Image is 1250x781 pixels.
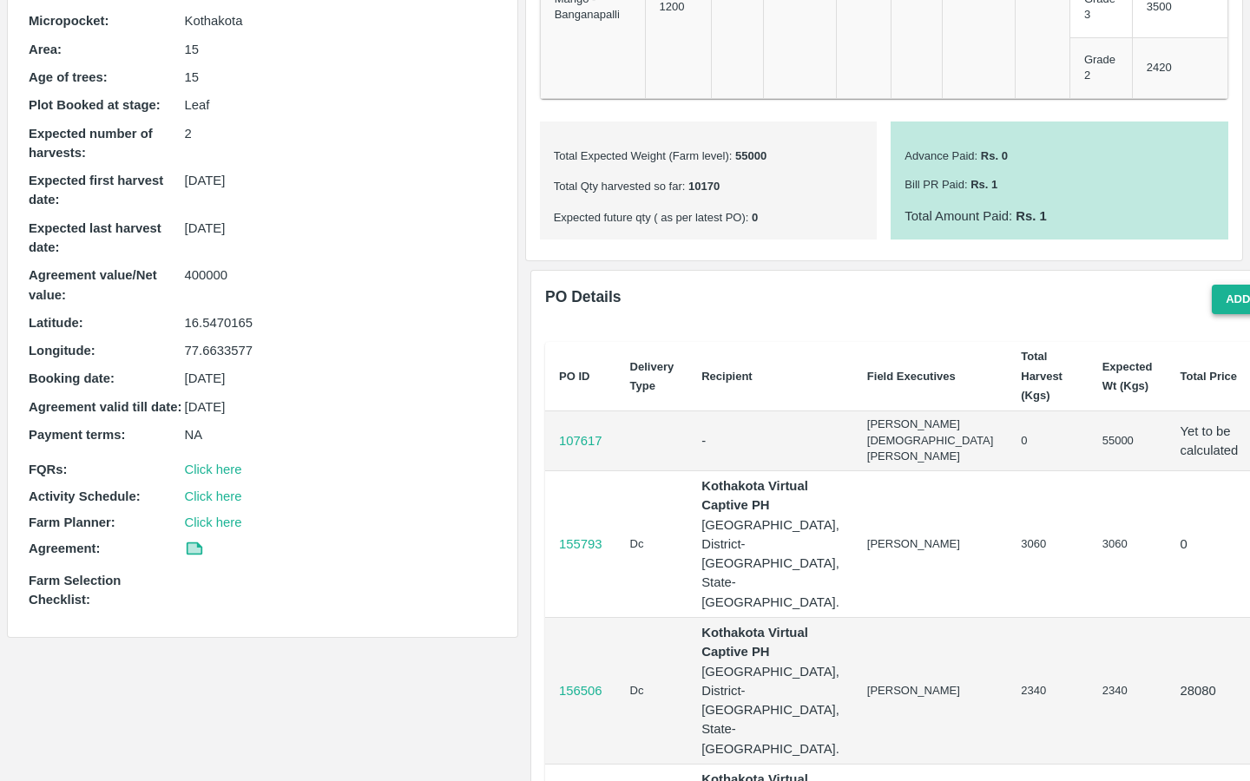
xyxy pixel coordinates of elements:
[1102,360,1153,392] b: Expected Wt (Kgs)
[29,463,68,476] b: FQRs:
[29,221,161,254] b: Expected last harvest date :
[554,210,864,226] p: Expected future qty ( as per latest PO) :
[853,411,1007,471] td: [PERSON_NAME] [DEMOGRAPHIC_DATA][PERSON_NAME]
[29,344,95,358] b: Longitude :
[29,70,108,84] b: Age of trees :
[185,397,497,417] p: [DATE]
[185,425,497,444] p: NA
[1089,471,1167,618] td: 3060
[29,98,161,112] b: Plot Booked at stage :
[1089,411,1167,471] td: 55000
[1012,209,1047,223] b: Rs. 1
[554,179,864,195] p: Total Qty harvested so far :
[853,471,1007,618] td: [PERSON_NAME]
[29,541,100,555] b: Agreement:
[853,617,1007,764] td: [PERSON_NAME]
[29,400,182,414] b: Agreement valid till date :
[1181,370,1238,383] b: Total Price
[1007,471,1088,618] td: 3060
[905,177,1214,194] p: Bill PR Paid :
[29,574,121,607] b: Farm Selection Checklist:
[630,360,674,392] b: Delivery Type
[29,316,83,330] b: Latitude :
[867,370,956,383] b: Field Executives
[185,124,497,143] p: 2
[185,341,497,360] p: 77.6633577
[185,68,497,87] p: 15
[905,207,1214,226] p: Total Amount Paid :
[905,148,1214,165] p: Advance Paid :
[701,662,839,758] p: [GEOGRAPHIC_DATA], District- [GEOGRAPHIC_DATA], State-[GEOGRAPHIC_DATA].
[29,268,157,301] b: Agreement value/Net value :
[185,369,497,388] p: [DATE]
[545,285,622,315] h6: PO Details
[616,471,688,618] td: Dc
[185,95,497,115] p: Leaf
[554,148,864,165] p: Total Expected Weight (Farm level) :
[1181,535,1239,554] p: 0
[732,149,766,162] b: 55000
[701,626,808,659] b: Kothakota Virtual Captive PH
[701,515,839,612] p: [GEOGRAPHIC_DATA], District- [GEOGRAPHIC_DATA], State-[GEOGRAPHIC_DATA].
[616,617,688,764] td: Dc
[559,370,589,383] b: PO ID
[1007,617,1088,764] td: 2340
[185,11,497,30] p: Kothakota
[1069,37,1132,98] td: Grade 2
[1089,617,1167,764] td: 2340
[977,149,1008,162] b: Rs. 0
[29,127,153,160] b: Expected number of harvests :
[29,489,141,503] b: Activity Schedule:
[1132,37,1227,98] td: 2420
[29,515,115,529] b: Farm Planner:
[185,171,497,190] p: [DATE]
[701,370,753,383] b: Recipient
[701,479,808,512] b: Kothakota Virtual Captive PH
[1181,681,1239,700] p: 28080
[185,219,497,238] p: [DATE]
[1007,411,1088,471] td: 0
[185,515,242,529] a: Click here
[185,489,242,503] a: Click here
[685,180,720,193] b: 10170
[748,211,758,224] b: 0
[29,174,163,207] b: Expected first harvest date :
[185,40,497,59] p: 15
[559,535,602,554] a: 155793
[185,463,242,476] a: Click here
[29,428,125,442] b: Payment terms :
[1181,422,1239,461] p: Yet to be calculated
[559,431,602,450] a: 107617
[185,266,497,285] p: 400000
[559,681,602,700] a: 156506
[29,371,115,385] b: Booking date :
[29,14,109,28] b: Micropocket :
[968,178,998,191] b: Rs. 1
[701,431,839,450] p: -
[29,43,62,56] b: Area :
[1021,350,1062,402] b: Total Harvest (Kgs)
[185,313,497,332] p: 16.5470165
